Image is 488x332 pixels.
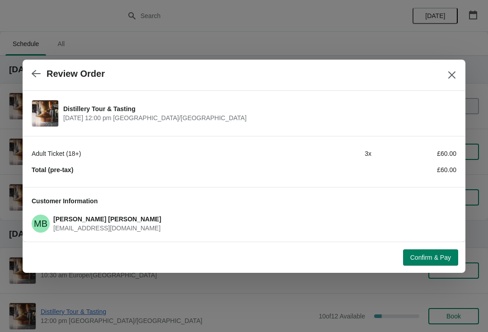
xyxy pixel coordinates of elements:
[47,69,105,79] h2: Review Order
[53,224,160,232] span: [EMAIL_ADDRESS][DOMAIN_NAME]
[286,149,371,158] div: 3 x
[63,113,452,122] span: [DATE] 12:00 pm [GEOGRAPHIC_DATA]/[GEOGRAPHIC_DATA]
[444,67,460,83] button: Close
[32,215,50,233] span: Michelle
[32,197,98,205] span: Customer Information
[371,165,456,174] div: £60.00
[410,254,451,261] span: Confirm & Pay
[32,166,73,173] strong: Total (pre-tax)
[63,104,452,113] span: Distillery Tour & Tasting
[371,149,456,158] div: £60.00
[403,249,458,266] button: Confirm & Pay
[53,215,161,223] span: [PERSON_NAME] [PERSON_NAME]
[32,149,286,158] div: Adult Ticket (18+)
[32,100,58,126] img: Distillery Tour & Tasting | | September 22 | 12:00 pm Europe/London
[34,219,47,229] text: MB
